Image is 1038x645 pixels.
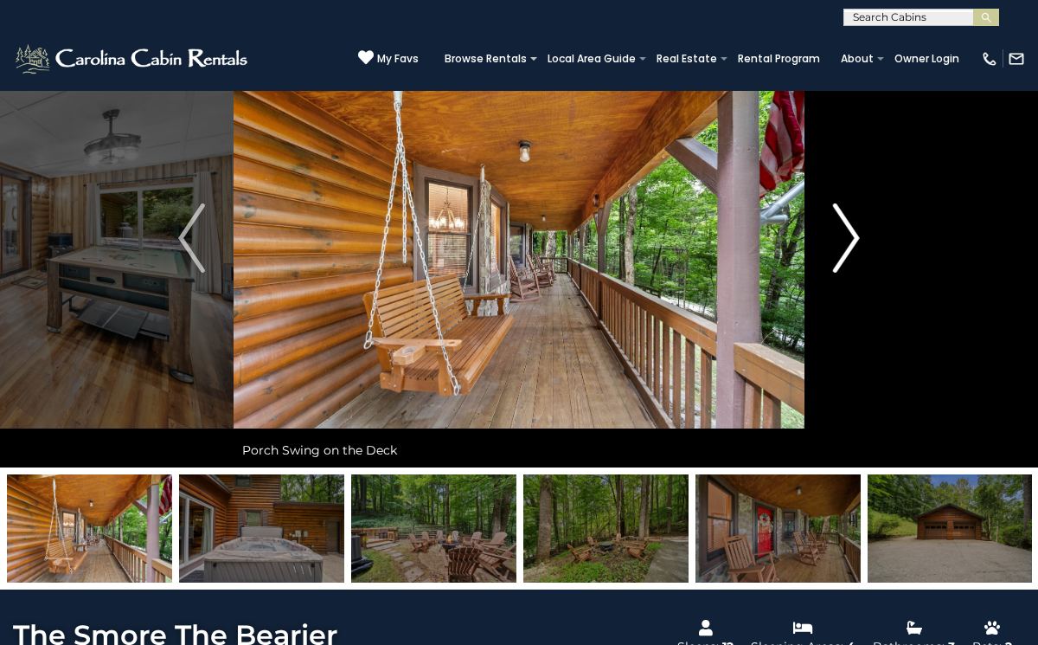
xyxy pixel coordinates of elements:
img: White-1-2.png [13,42,253,76]
a: About [832,47,882,71]
img: 169201113 [695,474,861,583]
div: Porch Swing on the Deck [234,433,804,468]
img: 169201115 [7,474,172,583]
a: Real Estate [648,47,726,71]
img: 169201121 [523,474,689,583]
button: Next [804,9,888,468]
a: Browse Rentals [436,47,535,71]
img: arrow [178,203,204,273]
img: 169201112 [351,474,516,583]
a: Owner Login [886,47,968,71]
img: mail-regular-white.png [1008,50,1025,68]
img: 169201119 [868,474,1033,583]
button: Previous [150,9,234,468]
span: My Favs [377,51,419,67]
a: Rental Program [729,47,829,71]
a: My Favs [358,49,419,68]
a: Local Area Guide [539,47,644,71]
img: 169201107 [179,474,344,583]
img: phone-regular-white.png [981,50,998,68]
img: arrow [833,203,859,273]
